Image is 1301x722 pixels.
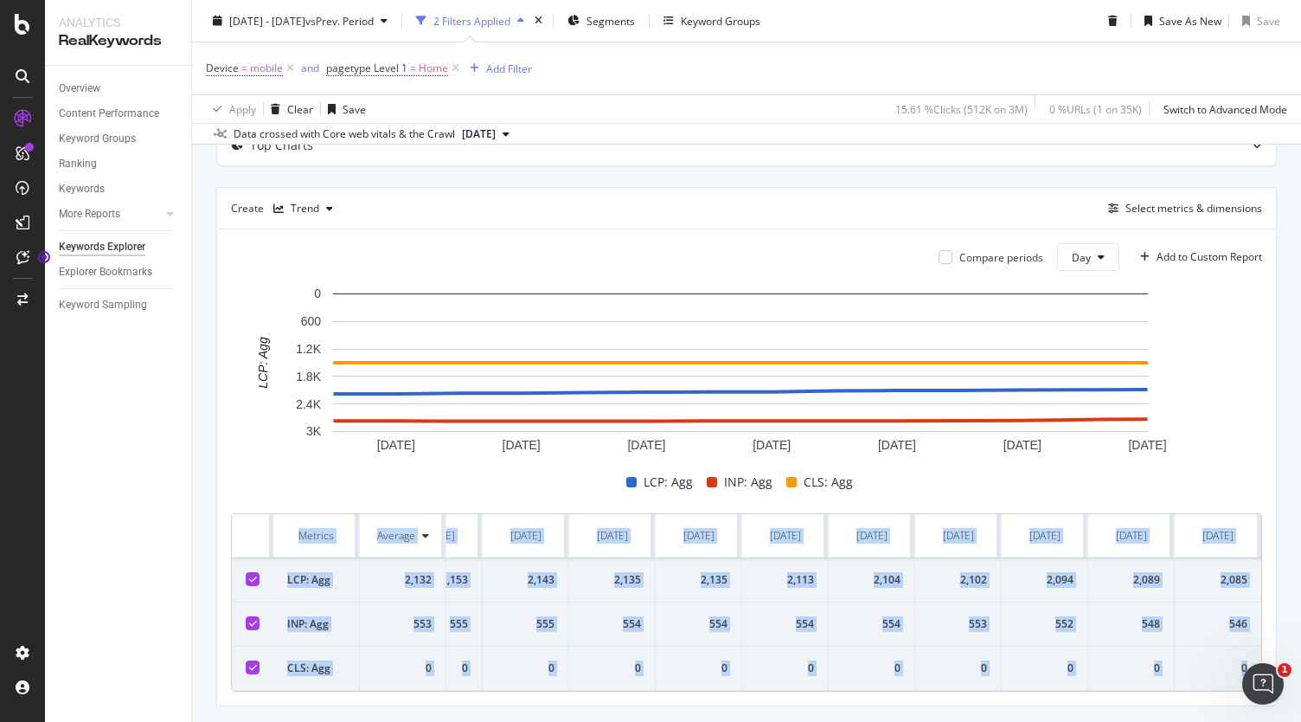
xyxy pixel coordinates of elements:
[583,572,641,588] div: 2,135
[1102,616,1160,632] div: 548
[929,616,987,632] div: 553
[229,13,305,28] span: [DATE] - [DATE]
[296,370,321,384] text: 1.8K
[374,616,432,632] div: 553
[59,105,179,123] a: Content Performance
[59,155,179,173] a: Ranking
[374,661,432,676] div: 0
[1125,201,1262,216] div: Select metrics & dimensions
[1101,198,1262,219] button: Select metrics & dimensions
[497,572,554,588] div: 2,143
[1189,572,1247,588] div: 2,085
[683,528,715,544] div: [DATE]
[59,205,162,223] a: More Reports
[296,342,321,356] text: 1.2K
[770,528,801,544] div: [DATE]
[1242,663,1284,705] iframe: Intercom live chat
[455,124,516,145] button: [DATE]
[670,661,727,676] div: 0
[264,95,313,123] button: Clear
[343,101,366,116] div: Save
[486,61,532,75] div: Add Filter
[510,528,542,544] div: [DATE]
[234,126,455,142] div: Data crossed with Core web vitals & the Crawl
[856,528,888,544] div: [DATE]
[627,438,665,452] text: [DATE]
[59,238,145,256] div: Keywords Explorer
[1003,438,1041,452] text: [DATE]
[878,438,916,452] text: [DATE]
[206,95,256,123] button: Apply
[59,130,136,148] div: Keyword Groups
[670,616,727,632] div: 554
[462,126,496,142] span: 2025 Aug. 13th
[644,472,693,493] span: LCP: Agg
[273,603,360,647] td: INP: Agg
[586,13,635,28] span: Segments
[1257,13,1280,28] div: Save
[374,572,432,588] div: 2,132
[843,661,900,676] div: 0
[1159,13,1221,28] div: Save As New
[59,296,179,314] a: Keyword Sampling
[314,287,321,301] text: 0
[657,7,767,35] button: Keyword Groups
[433,13,510,28] div: 2 Filters Applied
[1133,243,1262,271] button: Add to Custom Report
[1016,572,1073,588] div: 2,094
[59,180,105,198] div: Keywords
[59,14,177,31] div: Analytics
[59,80,100,98] div: Overview
[1102,572,1160,588] div: 2,089
[1189,616,1247,632] div: 546
[756,572,814,588] div: 2,113
[59,31,177,51] div: RealKeywords
[929,661,987,676] div: 0
[959,250,1043,265] div: Compare periods
[301,61,319,75] div: and
[241,61,247,75] span: =
[804,472,853,493] span: CLS: Agg
[305,13,374,28] span: vs Prev. Period
[301,60,319,76] button: and
[59,180,179,198] a: Keywords
[583,661,641,676] div: 0
[59,80,179,98] a: Overview
[59,263,152,281] div: Explorer Bookmarks
[377,438,415,452] text: [DATE]
[1235,7,1280,35] button: Save
[753,438,791,452] text: [DATE]
[943,528,974,544] div: [DATE]
[306,425,322,439] text: 3K
[206,61,239,75] span: Device
[229,101,256,116] div: Apply
[1278,663,1291,677] span: 1
[1029,528,1061,544] div: [DATE]
[561,7,642,35] button: Segments
[1157,95,1287,123] button: Switch to Advanced Mode
[1072,250,1091,265] span: Day
[929,572,987,588] div: 2,102
[291,203,319,214] div: Trend
[1163,101,1287,116] div: Switch to Advanced Mode
[59,155,97,173] div: Ranking
[377,528,415,544] div: Average
[231,285,1249,458] svg: A chart.
[36,249,52,265] div: Tooltip anchor
[583,616,641,632] div: 554
[301,315,322,329] text: 600
[419,56,448,81] span: Home
[1138,7,1221,35] button: Save As New
[1016,661,1073,676] div: 0
[231,195,340,222] div: Create
[266,195,340,222] button: Trend
[1049,101,1142,116] div: 0 % URLs ( 1 on 35K )
[497,661,554,676] div: 0
[409,7,531,35] button: 2 Filters Applied
[756,661,814,676] div: 0
[724,472,772,493] span: INP: Agg
[326,61,407,75] span: pagetype Level 1
[1057,243,1119,271] button: Day
[250,56,283,81] span: mobile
